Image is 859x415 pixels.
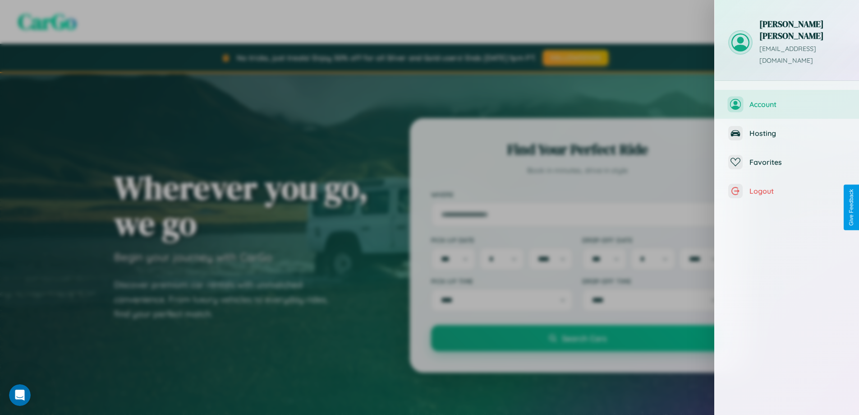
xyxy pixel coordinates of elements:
[749,129,845,138] span: Hosting
[749,187,845,196] span: Logout
[749,100,845,109] span: Account
[759,43,845,67] p: [EMAIL_ADDRESS][DOMAIN_NAME]
[759,18,845,42] h3: [PERSON_NAME] [PERSON_NAME]
[715,90,859,119] button: Account
[715,177,859,205] button: Logout
[749,158,845,167] span: Favorites
[9,384,31,406] iframe: Intercom live chat
[715,119,859,148] button: Hosting
[715,148,859,177] button: Favorites
[848,189,854,226] div: Give Feedback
